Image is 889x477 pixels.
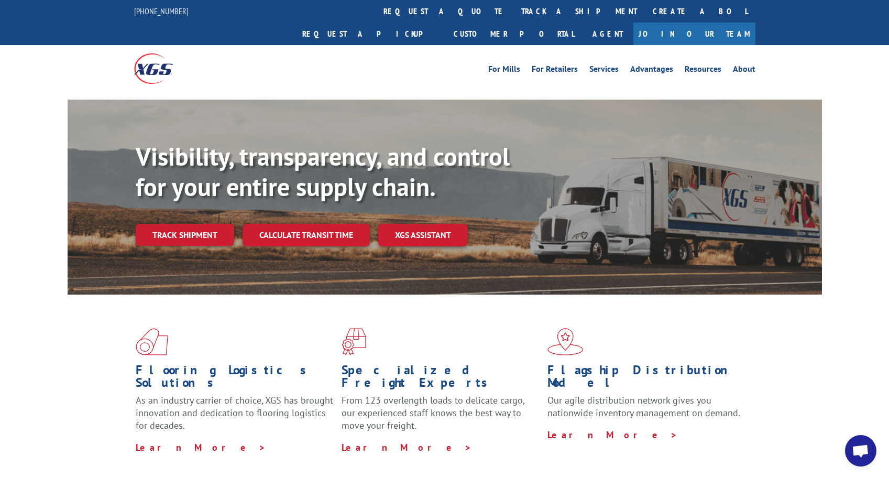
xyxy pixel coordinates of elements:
a: Customer Portal [446,23,582,45]
img: xgs-icon-flagship-distribution-model-red [547,328,584,355]
img: xgs-icon-total-supply-chain-intelligence-red [136,328,168,355]
b: Visibility, transparency, and control for your entire supply chain. [136,140,510,203]
span: Our agile distribution network gives you nationwide inventory management on demand. [547,394,740,419]
h1: Specialized Freight Experts [342,364,540,394]
a: About [733,65,755,77]
a: Agent [582,23,633,45]
a: Learn More > [547,429,678,441]
a: Calculate transit time [243,224,370,246]
span: As an industry carrier of choice, XGS has brought innovation and dedication to flooring logistics... [136,394,333,431]
a: Services [589,65,619,77]
a: XGS ASSISTANT [378,224,468,246]
a: For Mills [488,65,520,77]
a: Open chat [845,435,876,467]
a: Learn More > [136,441,266,453]
p: From 123 overlength loads to delicate cargo, our experienced staff knows the best way to move you... [342,394,540,441]
a: Learn More > [342,441,472,453]
a: Join Our Team [633,23,755,45]
a: Track shipment [136,224,234,246]
h1: Flooring Logistics Solutions [136,364,334,394]
a: Resources [685,65,721,77]
a: For Retailers [532,65,578,77]
a: Advantages [630,65,673,77]
a: [PHONE_NUMBER] [134,6,189,16]
a: Request a pickup [294,23,446,45]
img: xgs-icon-focused-on-flooring-red [342,328,366,355]
h1: Flagship Distribution Model [547,364,745,394]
